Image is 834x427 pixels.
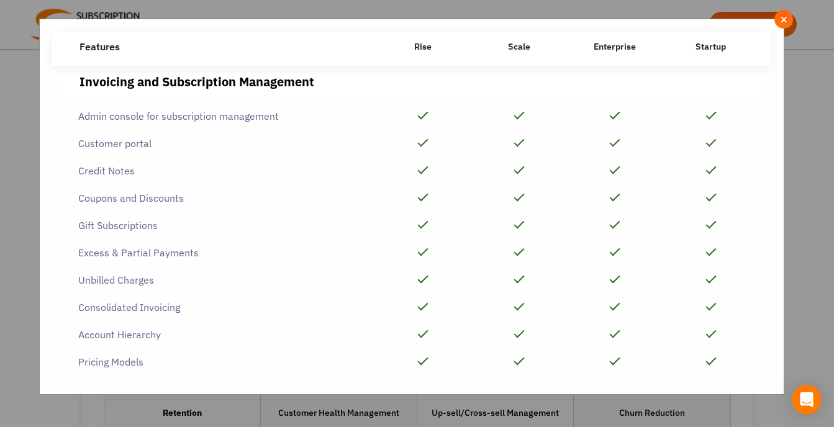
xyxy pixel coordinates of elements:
[65,157,375,184] div: Credit Notes
[65,348,375,375] div: Pricing Models
[65,130,375,157] div: Customer portal
[780,12,788,26] span: ×
[65,266,375,294] div: Unbilled Charges
[65,212,375,239] div: Gift Subscriptions
[65,239,375,266] div: Excess & Partial Payments
[65,294,375,321] div: Consolidated Invoicing
[65,184,375,212] div: Coupons and Discounts
[65,102,375,130] div: Admin console for subscription management
[65,375,375,403] div: Contract terms
[792,385,822,415] div: Open Intercom Messenger
[65,321,375,348] div: Account Hierarchy
[774,10,793,29] button: Close
[79,73,744,91] div: Invoicing and Subscription Management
